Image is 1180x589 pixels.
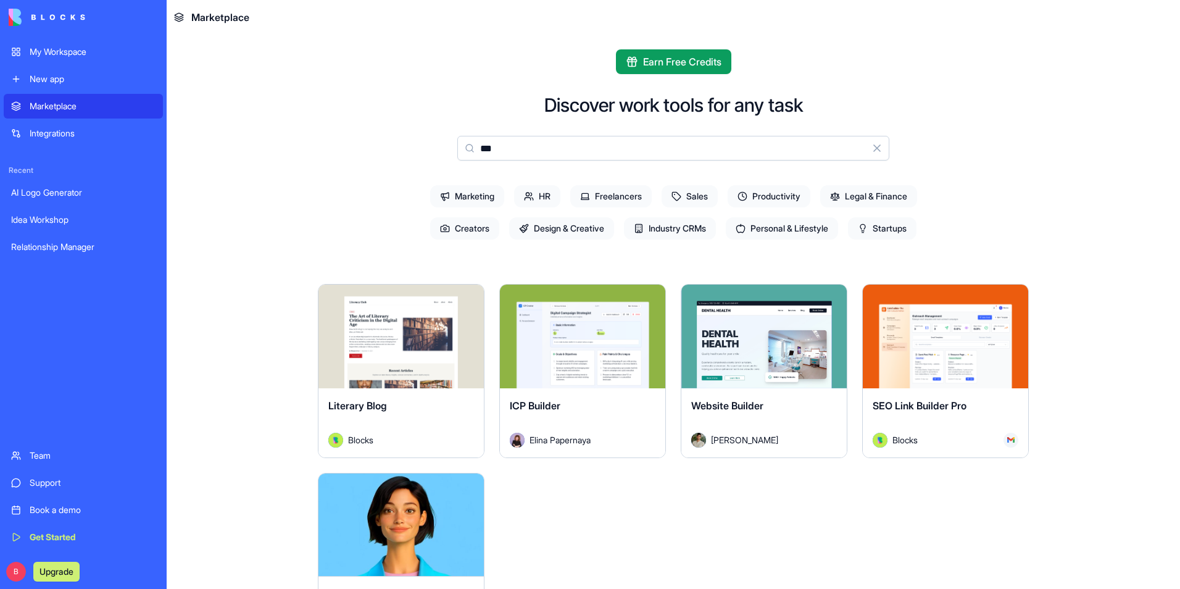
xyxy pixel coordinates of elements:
div: Get Started [30,531,156,543]
a: Book a demo [4,498,163,522]
img: Avatar [510,433,525,448]
span: Design & Creative [509,217,614,240]
img: Avatar [873,433,887,448]
a: Support [4,470,163,495]
div: New app [30,73,156,85]
div: AI Logo Generator [11,186,156,199]
a: Literary BlogAvatarBlocks [318,284,484,458]
button: Upgrade [33,562,80,582]
a: Marketplace [4,94,163,119]
button: Clear [865,136,889,161]
span: Elina Papernaya [530,433,591,446]
a: ICP BuilderAvatarElina Papernaya [499,284,666,458]
span: Sales [662,185,718,207]
a: AI Logo Generator [4,180,163,205]
div: Marketplace [30,100,156,112]
span: Industry CRMs [624,217,716,240]
a: Get Started [4,525,163,549]
div: Relationship Manager [11,241,156,253]
span: HR [514,185,560,207]
span: Creators [430,217,499,240]
span: Startups [848,217,916,240]
a: SEO Link Builder ProAvatarBlocks [862,284,1029,458]
img: Gmail_trouth.svg [1007,437,1015,444]
span: Recent [4,165,163,175]
span: Productivity [728,185,810,207]
span: B [6,562,26,582]
img: Avatar [691,433,706,448]
a: Upgrade [33,565,80,577]
a: Website BuilderAvatar[PERSON_NAME] [681,284,847,458]
div: Idea Workshop [11,214,156,226]
div: Book a demo [30,504,156,516]
a: Integrations [4,121,163,146]
span: Legal & Finance [820,185,917,207]
span: Website Builder [691,399,763,412]
button: Earn Free Credits [616,49,731,74]
div: Support [30,477,156,489]
a: Idea Workshop [4,207,163,232]
span: [PERSON_NAME] [711,433,778,446]
div: Team [30,449,156,462]
h2: Discover work tools for any task [544,94,803,116]
a: New app [4,67,163,91]
span: Marketing [430,185,504,207]
a: Team [4,443,163,468]
span: Personal & Lifestyle [726,217,838,240]
span: Freelancers [570,185,652,207]
img: Avatar [328,433,343,448]
a: Relationship Manager [4,235,163,259]
span: Blocks [348,433,373,446]
div: My Workspace [30,46,156,58]
span: Earn Free Credits [643,54,721,69]
div: Integrations [30,127,156,140]
a: My Workspace [4,40,163,64]
span: ICP Builder [510,399,560,412]
span: Blocks [892,433,918,446]
span: Marketplace [191,10,249,25]
span: SEO Link Builder Pro [873,399,966,412]
span: Literary Blog [328,399,387,412]
img: logo [9,9,85,26]
img: Ella AI assistant [318,474,484,577]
